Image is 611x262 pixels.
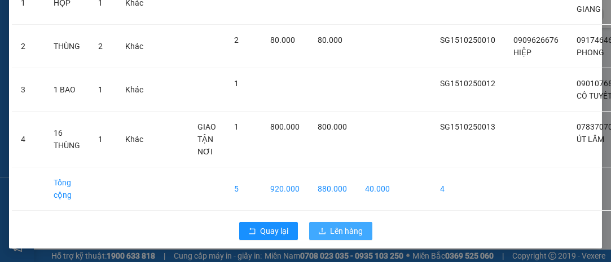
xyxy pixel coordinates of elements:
[318,122,347,131] span: 800.000
[239,222,298,240] button: rollbackQuay lại
[98,85,103,94] span: 1
[261,167,309,211] td: 920.000
[318,35,342,45] span: 80.000
[309,167,356,211] td: 880.000
[116,25,152,68] td: Khác
[124,52,153,72] span: 6 RI
[108,59,124,70] span: DĐ:
[234,122,239,131] span: 1
[513,48,531,57] span: HIỆP
[98,135,103,144] span: 1
[225,167,261,211] td: 5
[270,35,295,45] span: 80.000
[197,122,216,156] span: GIAO TẬN NƠI
[577,135,604,144] span: ÚT LÂM
[8,80,26,92] span: CR :
[577,5,601,14] span: GIANG
[331,225,363,237] span: Lên hàng
[248,227,256,236] span: rollback
[10,11,27,23] span: Gửi:
[12,112,45,167] td: 4
[234,79,239,88] span: 1
[8,79,102,92] div: 800.000
[45,68,89,112] td: 1 BAO
[108,10,205,23] div: Chợ Lách
[116,112,152,167] td: Khác
[440,79,495,88] span: SG1510250012
[12,25,45,68] td: 2
[261,225,289,237] span: Quay lại
[234,35,239,45] span: 2
[356,167,399,211] td: 40.000
[116,68,152,112] td: Khác
[440,122,495,131] span: SG1510250013
[108,37,205,52] div: 0783707010
[108,11,135,23] span: Nhận:
[577,48,604,57] span: PHONG
[318,227,326,236] span: upload
[431,167,504,211] td: 4
[10,10,100,23] div: Sài Gòn
[309,222,372,240] button: uploadLên hàng
[12,68,45,112] td: 3
[270,122,300,131] span: 800.000
[513,35,559,45] span: 0909626676
[108,23,205,37] div: ÚT LÂM
[98,42,103,51] span: 2
[45,112,89,167] td: 16 THÙNG
[440,35,495,45] span: SG1510250010
[45,167,89,211] td: Tổng cộng
[45,25,89,68] td: THÙNG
